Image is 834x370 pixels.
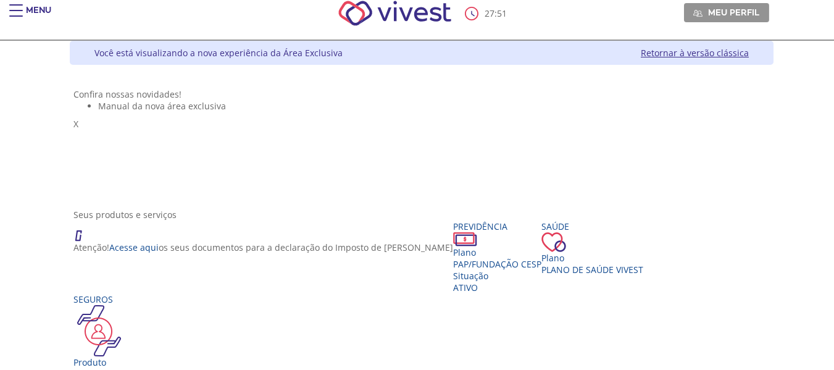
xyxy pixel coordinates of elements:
div: : [465,7,509,20]
span: X [73,118,78,130]
span: Plano de Saúde VIVEST [541,264,643,275]
div: Confira nossas novidades! [73,88,770,100]
div: Seus produtos e serviços [73,209,770,221]
img: ico_coracao.png [541,232,566,252]
div: Previdência [453,221,541,232]
img: ico_dinheiro.png [453,232,477,246]
div: Você está visualizando a nova experiência da Área Exclusiva [94,47,343,59]
img: ico_atencao.png [73,221,94,242]
img: ico_seguros.png [73,305,125,356]
section: <span lang="pt-BR" dir="ltr">Visualizador do Conteúdo da Web</span> 1 [73,88,770,196]
span: Ativo [453,282,478,293]
span: 51 [497,7,507,19]
div: Saúde [541,221,643,232]
div: Situação [453,270,541,282]
div: Seguros [73,293,226,305]
div: Menu [26,4,51,29]
img: Meu perfil [693,9,703,18]
a: Acesse aqui [109,242,159,253]
div: Plano [541,252,643,264]
a: Saúde PlanoPlano de Saúde VIVEST [541,221,643,275]
span: Manual da nova área exclusiva [98,100,226,112]
span: Meu perfil [708,7,759,18]
a: Retornar à versão clássica [641,47,749,59]
p: Atenção! os seus documentos para a declaração do Imposto de [PERSON_NAME] [73,242,453,253]
div: Plano [453,246,541,258]
span: 27 [485,7,494,19]
a: Previdência PlanoPAP/Fundação CESP SituaçãoAtivo [453,221,541,293]
span: PAP/Fundação CESP [453,258,541,270]
a: Meu perfil [684,3,769,22]
div: Produto [73,356,226,368]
